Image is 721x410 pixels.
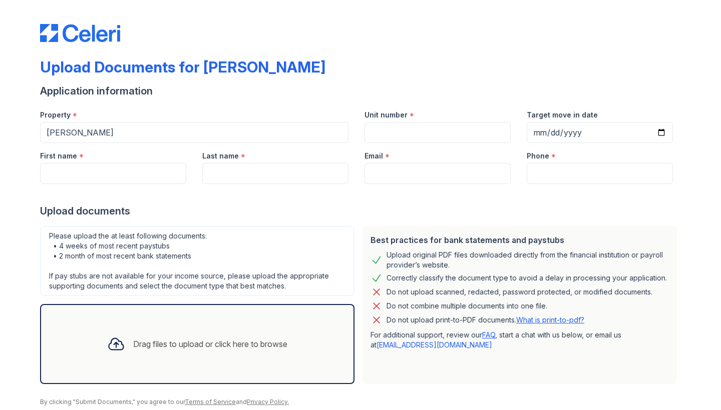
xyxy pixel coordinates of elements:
a: [EMAIL_ADDRESS][DOMAIN_NAME] [377,340,492,349]
label: Unit number [365,110,408,120]
label: Target move in date [527,110,598,120]
div: Upload documents [40,204,681,218]
div: By clicking "Submit Documents," you agree to our and [40,398,681,406]
div: Application information [40,84,681,98]
img: CE_Logo_Blue-a8612792a0a2168367f1c8372b55b34899dd931a85d93a1a3d3e32e68fde9ad4.png [40,24,120,42]
div: Do not combine multiple documents into one file. [387,300,547,312]
label: Phone [527,151,549,161]
div: Correctly classify the document type to avoid a delay in processing your application. [387,272,667,284]
div: Best practices for bank statements and paystubs [371,234,669,246]
div: Upload Documents for [PERSON_NAME] [40,58,325,76]
a: What is print-to-pdf? [516,315,584,324]
div: Please upload the at least following documents: • 4 weeks of most recent paystubs • 2 month of mo... [40,226,354,296]
div: Upload original PDF files downloaded directly from the financial institution or payroll provider’... [387,250,669,270]
label: First name [40,151,77,161]
a: Terms of Service [185,398,236,405]
label: Email [365,151,383,161]
p: For additional support, review our , start a chat with us below, or email us at [371,330,669,350]
a: Privacy Policy. [247,398,289,405]
label: Last name [202,151,239,161]
a: FAQ [482,330,495,339]
div: Drag files to upload or click here to browse [133,338,287,350]
div: Do not upload scanned, redacted, password protected, or modified documents. [387,286,652,298]
label: Property [40,110,71,120]
p: Do not upload print-to-PDF documents. [387,315,584,325]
